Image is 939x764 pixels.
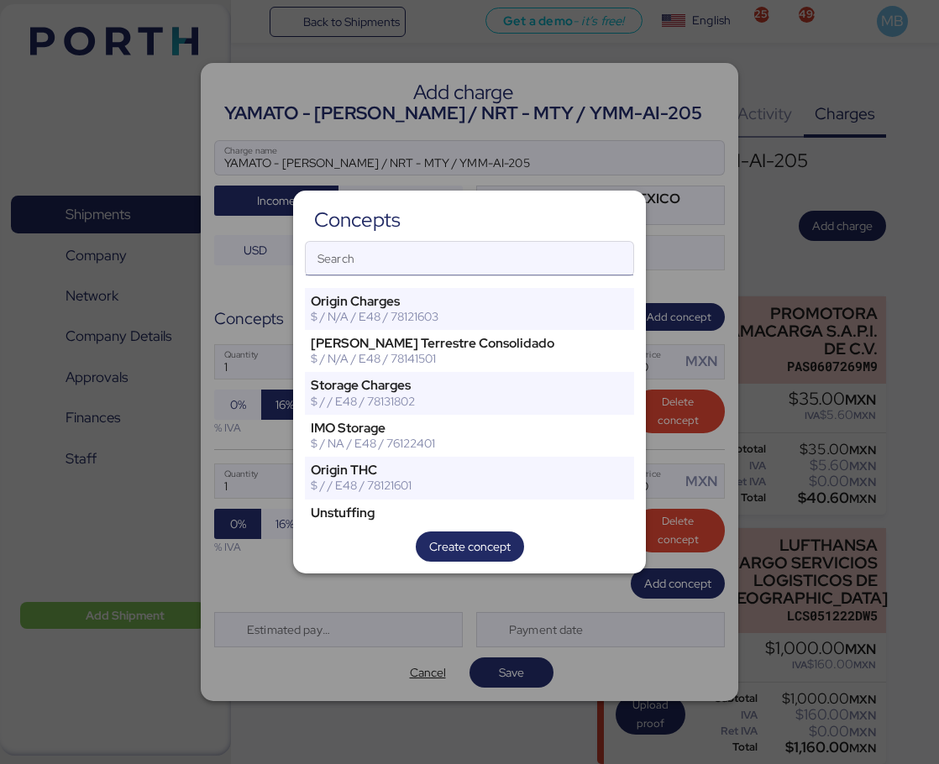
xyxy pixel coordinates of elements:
input: Search [306,242,633,275]
div: Origin THC [311,463,572,478]
div: IMO Storage [311,421,572,436]
div: $ / / E48 / 78121601 [311,478,572,493]
div: [PERSON_NAME] Terrestre Consolidado [311,336,572,351]
div: Origin Charges [311,294,572,309]
button: Create concept [416,531,524,562]
span: Create concept [429,536,511,557]
div: $ / N/A / E48 / 78121603 [311,309,572,324]
div: Storage Charges [311,378,572,393]
div: $ / T/CBM / E48 / 78131802 [311,521,572,536]
div: $ / N/A / E48 / 78141501 [311,351,572,366]
div: Concepts [314,212,401,228]
div: Unstuffing [311,505,572,521]
div: $ / / E48 / 78131802 [311,394,572,409]
div: $ / NA / E48 / 76122401 [311,436,572,451]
